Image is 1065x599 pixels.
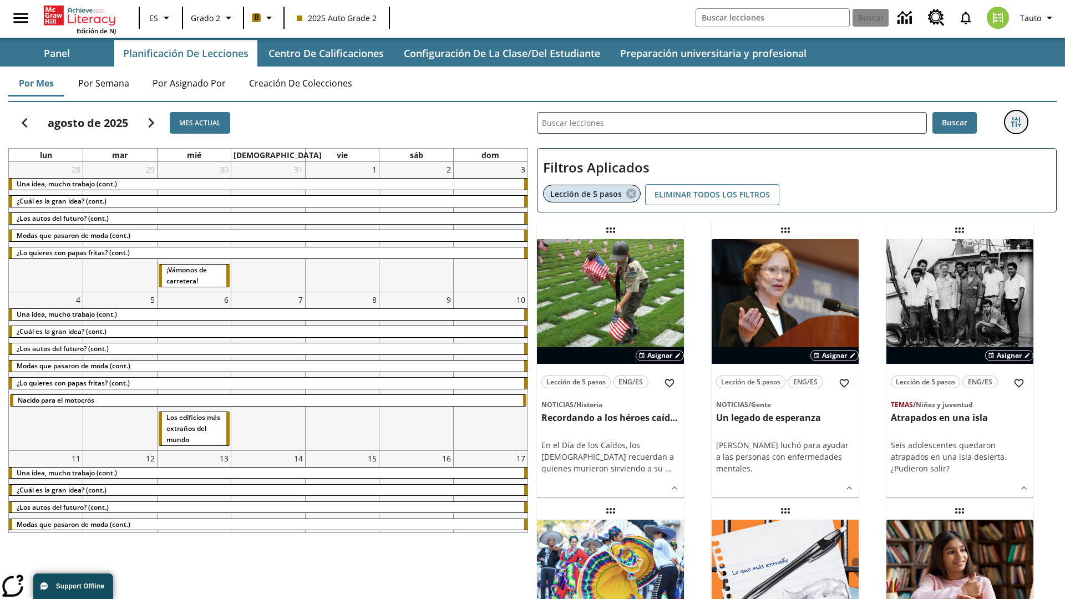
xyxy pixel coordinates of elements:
[444,162,453,177] a: 2 de agosto de 2025
[170,112,230,134] button: Mes actual
[366,451,379,466] a: 15 de agosto de 2025
[17,196,106,206] span: ¿Cuál es la gran idea? (cont.)
[9,519,528,530] div: Modas que pasaron de moda (cont.)
[144,451,157,466] a: 12 de agosto de 2025
[9,213,528,224] div: ¿Los autos del futuro? (cont.)
[962,375,998,388] button: ENG/ES
[17,231,130,240] span: Modas que pasaron de moda (cont.)
[69,451,83,466] a: 11 de agosto de 2025
[1020,12,1041,24] span: Tauto
[9,378,528,389] div: ¿Lo quieres con papas fritas? (cont.)
[721,376,780,388] span: Lección de 5 pasos
[636,350,684,361] button: Asignar Elegir fechas
[453,162,528,292] td: 3 de agosto de 2025
[143,8,179,28] button: Lenguaje: ES, Selecciona un idioma
[951,221,968,239] div: Lección arrastrable: Atrapados en una isla
[296,292,305,307] a: 7 de agosto de 2025
[921,3,951,33] a: Centro de recursos, Se abrirá en una pestaña nueva.
[712,239,859,498] div: lesson details
[985,350,1033,361] button: Asignar Elegir fechas
[453,292,528,450] td: 10 de agosto de 2025
[157,162,231,292] td: 30 de julio de 2025
[611,40,815,67] button: Preparación universitaria y profesional
[17,327,106,336] span: ¿Cuál es la gran idea? (cont.)
[370,162,379,177] a: 1 de agosto de 2025
[896,376,955,388] span: Lección de 5 pasos
[537,148,1057,212] div: Filtros Aplicados
[696,9,849,27] input: Buscar campo
[186,8,240,28] button: Grado: Grado 2, Elige un grado
[144,162,157,177] a: 29 de julio de 2025
[69,162,83,177] a: 28 de julio de 2025
[891,439,1029,474] div: Seis adolescentes quedaron atrapados en una isla desierta. ¿Pudieron salir?
[647,351,672,361] span: Asignar
[543,185,641,202] div: Eliminar Lección de 5 pasos el ítem seleccionado del filtro
[1016,480,1032,496] button: Ver más
[444,292,453,307] a: 9 de agosto de 2025
[788,375,823,388] button: ENG/ES
[379,292,454,450] td: 9 de agosto de 2025
[9,196,528,207] div: ¿Cuál es la gran idea? (cont.)
[886,239,1033,498] div: lesson details
[17,520,130,529] span: Modas que pasaron de moda (cont.)
[159,412,230,445] div: Los edificios más extraños del mundo
[1009,373,1029,393] button: Añadir a mis Favoritas
[968,376,992,388] span: ENG/ES
[834,373,854,393] button: Añadir a mis Favoritas
[1005,111,1027,133] button: Menú lateral de filtros
[18,395,94,405] span: Nacido para el motocrós
[9,247,528,258] div: ¿Lo quieres con papas fritas? (cont.)
[645,184,779,206] button: Eliminar todos los filtros
[541,439,679,474] div: En el Día de los Caídos, los [DEMOGRAPHIC_DATA] recuerdan a quienes murieron sirviendo a su
[748,400,751,409] span: /
[891,412,1029,424] h3: Atrapados en una isla
[453,450,528,581] td: 17 de agosto de 2025
[17,344,109,353] span: ¿Los autos del futuro? (cont.)
[716,375,785,388] button: Lección de 5 pasos
[185,149,204,161] a: miércoles
[17,361,130,370] span: Modas que pasaron de moda (cont.)
[217,162,231,177] a: 30 de julio de 2025
[17,309,117,319] span: Una idea, mucho trabajo (cont.)
[514,292,528,307] a: 10 de agosto de 2025
[166,413,220,444] span: Los edificios más extraños del mundo
[997,351,1022,361] span: Asignar
[334,149,350,161] a: viernes
[395,40,609,67] button: Configuración de la clase/del estudiante
[148,292,157,307] a: 5 de agosto de 2025
[613,375,648,388] button: ENG/ES
[891,375,960,388] button: Lección de 5 pasos
[44,3,116,35] div: Portada
[114,40,257,67] button: Planificación de lecciones
[951,3,980,32] a: Notificaciones
[231,292,306,450] td: 7 de agosto de 2025
[33,573,113,599] button: Support Offline
[537,239,684,498] div: lesson details
[716,398,854,410] span: Tema: Noticias/Gente
[9,179,528,190] div: Una idea, mucho trabajo (cont.)
[541,412,679,424] h3: Recordando a los héroes caídos
[69,70,138,97] button: Por semana
[231,450,306,581] td: 14 de agosto de 2025
[980,3,1016,32] button: Escoja un nuevo avatar
[17,179,117,189] span: Una idea, mucho trabajo (cont.)
[9,343,528,354] div: ¿Los autos del futuro? (cont.)
[379,162,454,292] td: 2 de agosto de 2025
[240,70,361,97] button: Creación de colecciones
[9,162,83,292] td: 28 de julio de 2025
[17,378,130,388] span: ¿Lo quieres con papas fritas? (cont.)
[74,292,83,307] a: 4 de agosto de 2025
[9,468,528,479] div: Una idea, mucho trabajo (cont.)
[144,70,235,97] button: Por asignado por
[891,398,1029,410] span: Tema: Temas/Niñez y juventud
[231,162,306,292] td: 31 de julio de 2025
[297,12,377,24] span: 2025 Auto Grade 2
[9,485,528,496] div: ¿Cuál es la gran idea? (cont.)
[10,395,526,406] div: Nacido para el motocrós
[541,375,611,388] button: Lección de 5 pasos
[9,502,528,513] div: ¿Los autos del futuro? (cont.)
[9,309,528,320] div: Una idea, mucho trabajo (cont.)
[822,351,847,361] span: Asignar
[17,485,106,495] span: ¿Cuál es la gran idea? (cont.)
[546,376,606,388] span: Lección de 5 pasos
